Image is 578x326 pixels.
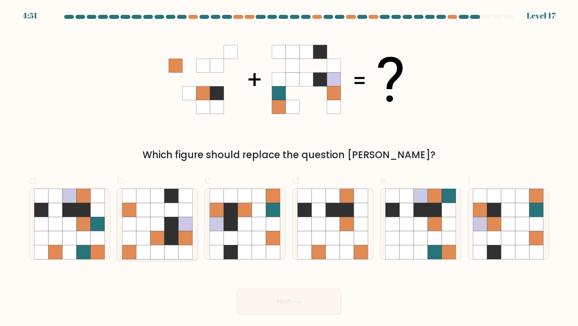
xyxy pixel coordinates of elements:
[380,172,389,188] span: e.
[29,172,39,188] span: a.
[468,172,473,188] span: f.
[22,10,37,22] div: 4:51
[237,289,341,314] button: Next
[292,172,302,188] span: d.
[527,10,556,22] div: Level 17
[117,172,126,188] span: b.
[204,172,213,188] span: c.
[34,148,544,162] div: Which figure should replace the question [PERSON_NAME]?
